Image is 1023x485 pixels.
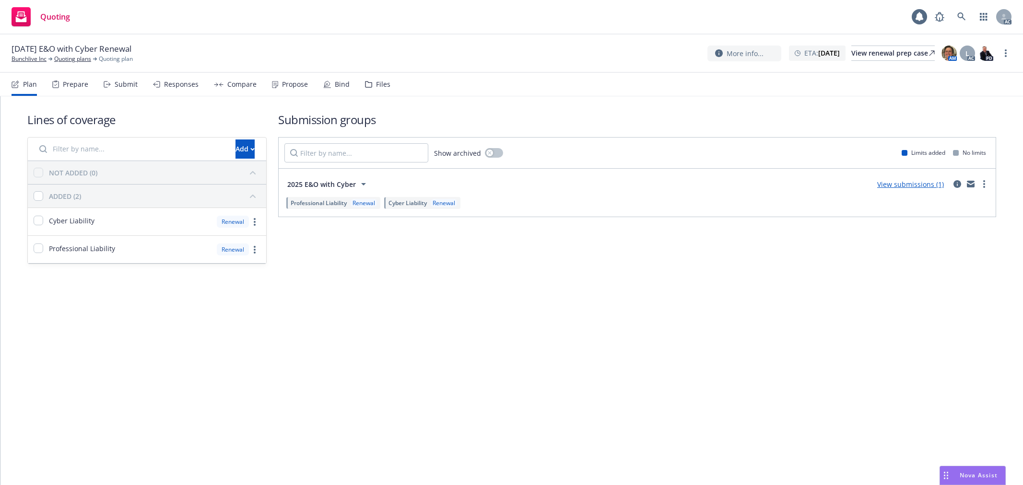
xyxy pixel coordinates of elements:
[376,81,390,88] div: Files
[12,55,47,63] a: Bunchlive Inc
[49,188,260,204] button: ADDED (2)
[40,13,70,21] span: Quoting
[978,46,993,61] img: photo
[291,199,347,207] span: Professional Liability
[217,216,249,228] div: Renewal
[1000,47,1011,59] a: more
[278,112,996,127] h1: Submission groups
[34,139,230,159] input: Filter by name...
[284,174,372,194] button: 2025 E&O with Cyber
[235,140,255,158] div: Add
[49,216,94,226] span: Cyber Liability
[930,7,949,26] a: Report a Bug
[902,149,945,157] div: Limits added
[953,149,986,157] div: No limits
[431,199,457,207] div: Renewal
[49,165,260,180] button: NOT ADDED (0)
[227,81,257,88] div: Compare
[707,46,781,61] button: More info...
[249,244,260,255] a: more
[940,466,952,485] div: Drag to move
[940,466,1006,485] button: Nova Assist
[351,199,377,207] div: Renewal
[434,148,481,158] span: Show archived
[217,243,249,255] div: Renewal
[978,178,990,190] a: more
[8,3,74,30] a: Quoting
[877,180,944,189] a: View submissions (1)
[235,139,255,159] button: Add
[284,143,428,162] input: Filter by name...
[164,81,199,88] div: Responses
[49,191,81,201] div: ADDED (2)
[49,243,115,254] span: Professional Liability
[952,7,971,26] a: Search
[974,7,993,26] a: Switch app
[818,48,840,58] strong: [DATE]
[941,46,957,61] img: photo
[727,48,764,58] span: More info...
[54,55,91,63] a: Quoting plans
[99,55,133,63] span: Quoting plan
[851,46,935,61] a: View renewal prep case
[952,178,963,190] a: circleInformation
[804,48,840,58] span: ETA :
[851,46,935,60] div: View renewal prep case
[287,179,356,189] span: 2025 E&O with Cyber
[965,48,969,58] span: L
[27,112,267,127] h1: Lines of coverage
[115,81,138,88] div: Submit
[23,81,37,88] div: Plan
[249,216,260,228] a: more
[388,199,427,207] span: Cyber Liability
[12,43,131,55] span: [DATE] E&O with Cyber Renewal
[282,81,308,88] div: Propose
[960,471,998,479] span: Nova Assist
[965,178,976,190] a: mail
[63,81,88,88] div: Prepare
[335,81,350,88] div: Bind
[49,168,97,178] div: NOT ADDED (0)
